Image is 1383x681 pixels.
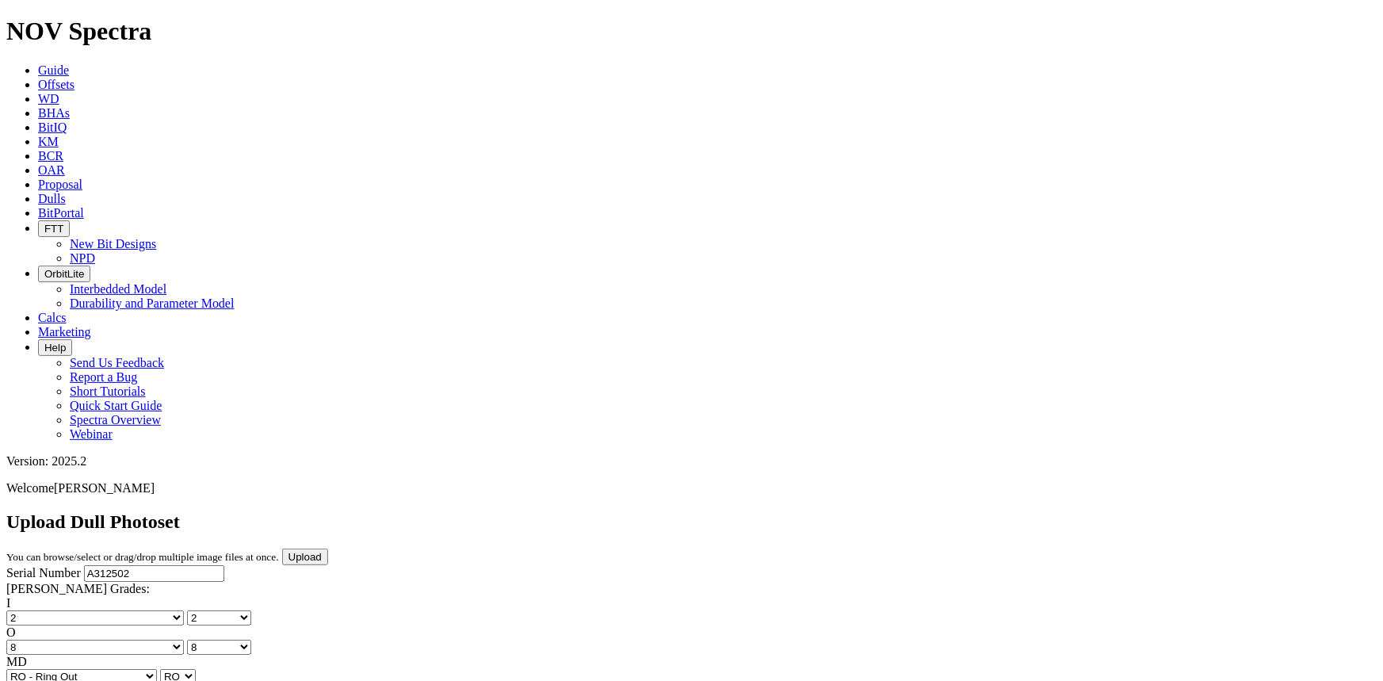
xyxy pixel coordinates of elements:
[70,297,235,310] a: Durability and Parameter Model
[6,511,1377,533] h2: Upload Dull Photoset
[6,655,27,668] label: MD
[38,220,70,237] button: FTT
[6,481,1377,495] p: Welcome
[38,325,91,339] a: Marketing
[38,192,66,205] a: Dulls
[70,282,166,296] a: Interbedded Model
[38,311,67,324] a: Calcs
[54,481,155,495] span: [PERSON_NAME]
[6,454,1377,469] div: Version: 2025.2
[38,135,59,148] a: KM
[38,266,90,282] button: OrbitLite
[38,149,63,163] a: BCR
[6,596,10,610] label: I
[44,268,84,280] span: OrbitLite
[70,384,146,398] a: Short Tutorials
[38,63,69,77] a: Guide
[70,356,164,369] a: Send Us Feedback
[38,163,65,177] a: OAR
[70,251,95,265] a: NPD
[282,549,328,565] input: Upload
[6,566,81,580] label: Serial Number
[38,78,74,91] a: Offsets
[6,626,16,639] label: O
[70,237,156,251] a: New Bit Designs
[38,92,59,105] a: WD
[70,413,161,427] a: Spectra Overview
[44,342,66,354] span: Help
[38,106,70,120] a: BHAs
[70,399,162,412] a: Quick Start Guide
[70,370,137,384] a: Report a Bug
[6,582,1377,596] div: [PERSON_NAME] Grades:
[38,339,72,356] button: Help
[6,17,1377,46] h1: NOV Spectra
[38,121,67,134] a: BitIQ
[70,427,113,441] a: Webinar
[38,178,82,191] a: Proposal
[44,223,63,235] span: FTT
[38,206,84,220] a: BitPortal
[6,551,279,563] small: You can browse/select or drag/drop multiple image files at once.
